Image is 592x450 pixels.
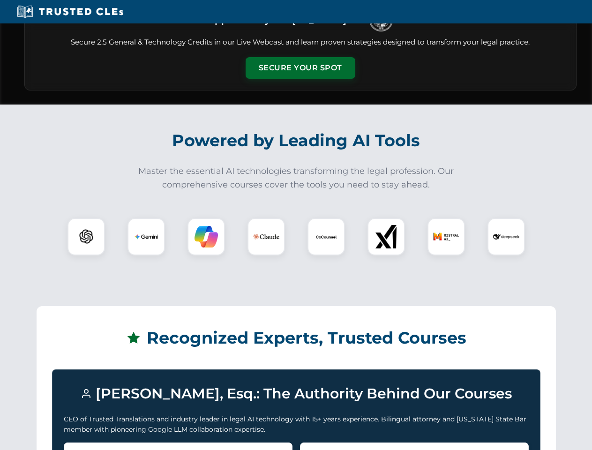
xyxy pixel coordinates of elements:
[315,225,338,248] img: CoCounsel Logo
[487,218,525,255] div: DeepSeek
[187,218,225,255] div: Copilot
[247,218,285,255] div: Claude
[37,124,556,157] h2: Powered by Leading AI Tools
[367,218,405,255] div: xAI
[14,5,126,19] img: Trusted CLEs
[52,322,540,354] h2: Recognized Experts, Trusted Courses
[67,218,105,255] div: ChatGPT
[253,224,279,250] img: Claude Logo
[64,381,529,406] h3: [PERSON_NAME], Esq.: The Authority Behind Our Courses
[433,224,459,250] img: Mistral AI Logo
[195,225,218,248] img: Copilot Logo
[132,165,460,192] p: Master the essential AI technologies transforming the legal profession. Our comprehensive courses...
[493,224,519,250] img: DeepSeek Logo
[375,225,398,248] img: xAI Logo
[135,225,158,248] img: Gemini Logo
[427,218,465,255] div: Mistral AI
[246,57,355,79] button: Secure Your Spot
[73,223,100,250] img: ChatGPT Logo
[307,218,345,255] div: CoCounsel
[127,218,165,255] div: Gemini
[64,414,529,435] p: CEO of Trusted Translations and industry leader in legal AI technology with 15+ years experience....
[36,37,565,48] p: Secure 2.5 General & Technology Credits in our Live Webcast and learn proven strategies designed ...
